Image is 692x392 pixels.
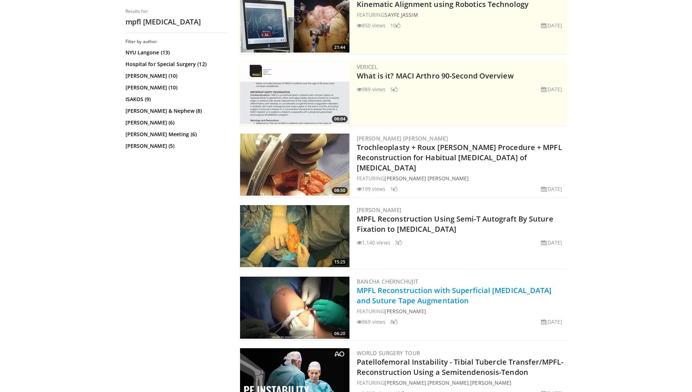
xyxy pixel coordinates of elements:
[125,96,226,103] a: ISAKOS (9)
[125,84,226,91] a: [PERSON_NAME] (10)
[357,239,390,246] li: 1,140 views
[332,116,348,122] span: 06:04
[240,134,349,196] a: 08:50
[125,72,226,80] a: [PERSON_NAME] (10)
[357,11,565,19] div: FEATURING
[125,107,226,115] a: [PERSON_NAME] & Nephew (8)
[332,259,348,265] span: 15:25
[357,206,402,214] a: [PERSON_NAME]
[541,185,563,193] li: [DATE]
[384,308,426,315] a: [PERSON_NAME]
[357,174,565,182] div: FEATURING
[332,44,348,51] span: 21:44
[390,318,398,326] li: 8
[357,318,386,326] li: 969 views
[357,185,386,193] li: 199 views
[357,214,553,234] a: MPFL Reconstruction Using Semi-T Autograft By Suture Fixation to [MEDICAL_DATA]
[541,22,563,29] li: [DATE]
[240,205,349,267] a: 15:25
[357,71,514,81] a: What is it? MACI Arthro 90-Second Overview
[390,85,398,93] li: 5
[357,307,565,315] div: FEATURING
[384,175,469,182] a: [PERSON_NAME] [PERSON_NAME]
[384,11,418,18] a: Sayfe Jassim
[541,85,563,93] li: [DATE]
[240,62,349,124] img: aa6cc8ed-3dbf-4b6a-8d82-4a06f68b6688.300x170_q85_crop-smart_upscale.jpg
[240,134,349,196] img: 16f19f6c-2f18-4d4f-b970-79e3a76f40c0.300x170_q85_crop-smart_upscale.jpg
[332,187,348,194] span: 08:50
[470,379,511,386] a: [PERSON_NAME]
[357,63,378,70] a: Vericel
[125,39,228,45] h3: Filter by author:
[428,379,469,386] a: [PERSON_NAME]
[125,49,226,56] a: NYU Langone (13)
[240,277,349,339] img: 07d91535-ddfc-4dba-9c94-4c89f91f6efb.300x170_q85_crop-smart_upscale.jpg
[240,277,349,339] a: 06:20
[390,185,398,193] li: 1
[125,17,228,27] h2: mpfl [MEDICAL_DATA]
[357,357,564,377] a: Patellofemoral Instability - Tibial Tubercle Transfer/MPFL-Reconstruction Using a Semitendenosis-...
[125,8,228,14] p: Results for:
[125,131,226,138] a: [PERSON_NAME] Meeting (6)
[125,61,226,68] a: Hospital for Special Surgery (12)
[357,85,386,93] li: 989 views
[240,205,349,267] img: 33941cd6-6fcb-4e64-b8b4-828558d2faf3.300x170_q85_crop-smart_upscale.jpg
[357,135,448,142] a: [PERSON_NAME] [PERSON_NAME]
[357,22,386,29] li: 850 views
[332,330,348,337] span: 06:20
[125,119,226,126] a: [PERSON_NAME] (6)
[395,239,402,246] li: 7
[357,379,565,387] div: FEATURING , ,
[541,318,563,326] li: [DATE]
[357,349,420,357] a: World Surgery Tour
[390,22,401,29] li: 10
[384,379,426,386] a: [PERSON_NAME]
[357,142,562,173] a: Trochleoplasty + Roux [PERSON_NAME] Procedure + MPFL Reconstruction for Habitual [MEDICAL_DATA] o...
[240,62,349,124] a: 06:04
[125,142,226,150] a: [PERSON_NAME] (5)
[541,239,563,246] li: [DATE]
[357,278,418,285] a: Bancha Chernchujit
[357,285,552,305] a: MPFL Reconstruction with Superficial [MEDICAL_DATA] and Suture Tape Augmentation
